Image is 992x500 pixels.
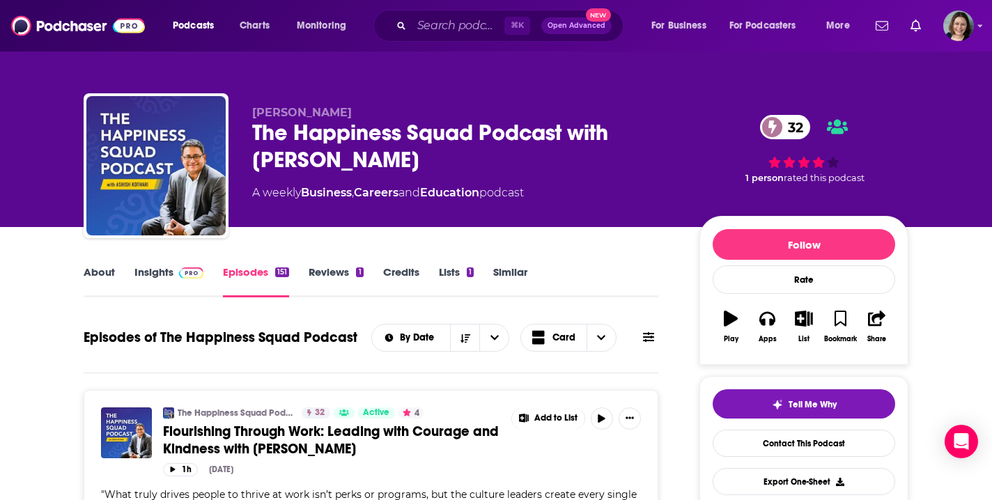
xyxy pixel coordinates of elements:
span: rated this podcast [784,173,865,183]
img: Podchaser - Follow, Share and Rate Podcasts [11,13,145,39]
a: 32 [760,115,810,139]
button: open menu [720,15,816,37]
button: open menu [642,15,724,37]
img: The Happiness Squad Podcast with Ashish Kothari [163,407,174,419]
span: Charts [240,16,270,36]
a: Active [357,407,395,419]
a: Charts [231,15,278,37]
img: User Profile [943,10,974,41]
span: Tell Me Why [789,399,837,410]
div: Rate [713,265,895,294]
a: Show notifications dropdown [905,14,927,38]
input: Search podcasts, credits, & more... [412,15,504,37]
button: 4 [398,407,424,419]
div: Search podcasts, credits, & more... [387,10,637,42]
button: Play [713,302,749,352]
a: Careers [354,186,398,199]
span: , [352,186,354,199]
button: List [786,302,822,352]
a: 32 [302,407,330,419]
span: 1 person [745,173,784,183]
div: 1 [356,267,363,277]
img: The Happiness Squad Podcast with Ashish Kothari [86,96,226,235]
span: 32 [774,115,810,139]
span: New [586,8,611,22]
div: Apps [759,335,777,343]
button: Share [859,302,895,352]
a: InsightsPodchaser Pro [134,265,203,297]
a: Lists1 [439,265,474,297]
span: Card [552,333,575,343]
h1: Episodes of The Happiness Squad Podcast [84,329,357,346]
button: tell me why sparkleTell Me Why [713,389,895,419]
button: 1h [163,463,198,476]
button: open menu [163,15,232,37]
span: Active [363,406,389,420]
span: ⌘ K [504,17,530,35]
button: Choose View [520,324,617,352]
a: About [84,265,115,297]
button: Show profile menu [943,10,974,41]
button: Open AdvancedNew [541,17,612,34]
button: open menu [479,325,509,351]
span: [PERSON_NAME] [252,106,352,119]
div: Play [724,335,738,343]
button: open menu [372,333,451,343]
button: open menu [287,15,364,37]
span: 32 [315,406,325,420]
div: Open Intercom Messenger [945,425,978,458]
div: Share [867,335,886,343]
button: Show More Button [619,407,641,430]
div: A weekly podcast [252,185,524,201]
span: Monitoring [297,16,346,36]
button: open menu [816,15,867,37]
a: Contact This Podcast [713,430,895,457]
button: Follow [713,229,895,260]
a: Business [301,186,352,199]
a: Credits [383,265,419,297]
span: Logged in as micglogovac [943,10,974,41]
span: For Podcasters [729,16,796,36]
a: Episodes151 [223,265,289,297]
a: Flourishing Through Work: Leading with Courage and Kindness with [PERSON_NAME] [163,423,502,458]
button: Show More Button [512,407,584,430]
h2: Choose List sort [371,324,510,352]
div: [DATE] [209,464,233,474]
div: 32 1 personrated this podcast [699,106,908,192]
div: 1 [467,267,474,277]
span: More [826,16,850,36]
span: Add to List [534,413,578,423]
a: Similar [493,265,527,297]
div: 151 [275,267,289,277]
span: For Business [651,16,706,36]
span: Open Advanced [548,22,605,29]
button: Bookmark [822,302,858,352]
div: List [798,335,809,343]
span: By Date [400,333,439,343]
img: tell me why sparkle [772,399,783,410]
a: Reviews1 [309,265,363,297]
button: Apps [749,302,785,352]
img: Podchaser Pro [179,267,203,279]
span: Flourishing Through Work: Leading with Courage and Kindness with [PERSON_NAME] [163,423,499,458]
a: Education [420,186,479,199]
span: and [398,186,420,199]
button: Sort Direction [450,325,479,351]
a: The Happiness Squad Podcast with [PERSON_NAME] [178,407,293,419]
a: Show notifications dropdown [870,14,894,38]
button: Export One-Sheet [713,468,895,495]
img: Flourishing Through Work: Leading with Courage and Kindness with Grace Zuncic [101,407,152,458]
div: Bookmark [824,335,857,343]
span: Podcasts [173,16,214,36]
